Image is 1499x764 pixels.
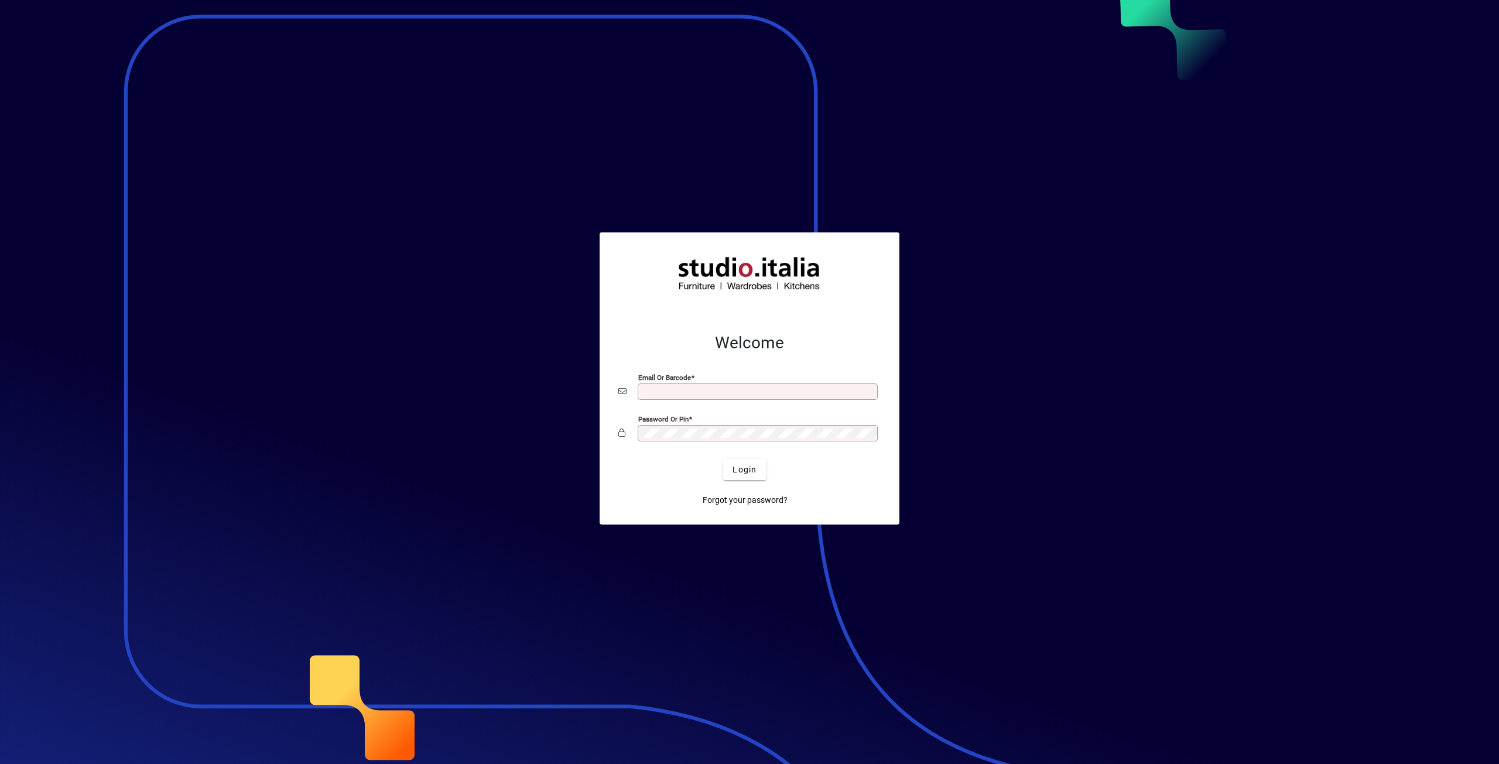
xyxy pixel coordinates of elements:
button: Login [723,459,766,480]
span: Forgot your password? [703,494,788,506]
mat-label: Password or Pin [638,415,689,423]
mat-label: Email or Barcode [638,374,691,382]
a: Forgot your password? [698,489,792,511]
h2: Welcome [618,333,881,353]
span: Login [733,464,757,476]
